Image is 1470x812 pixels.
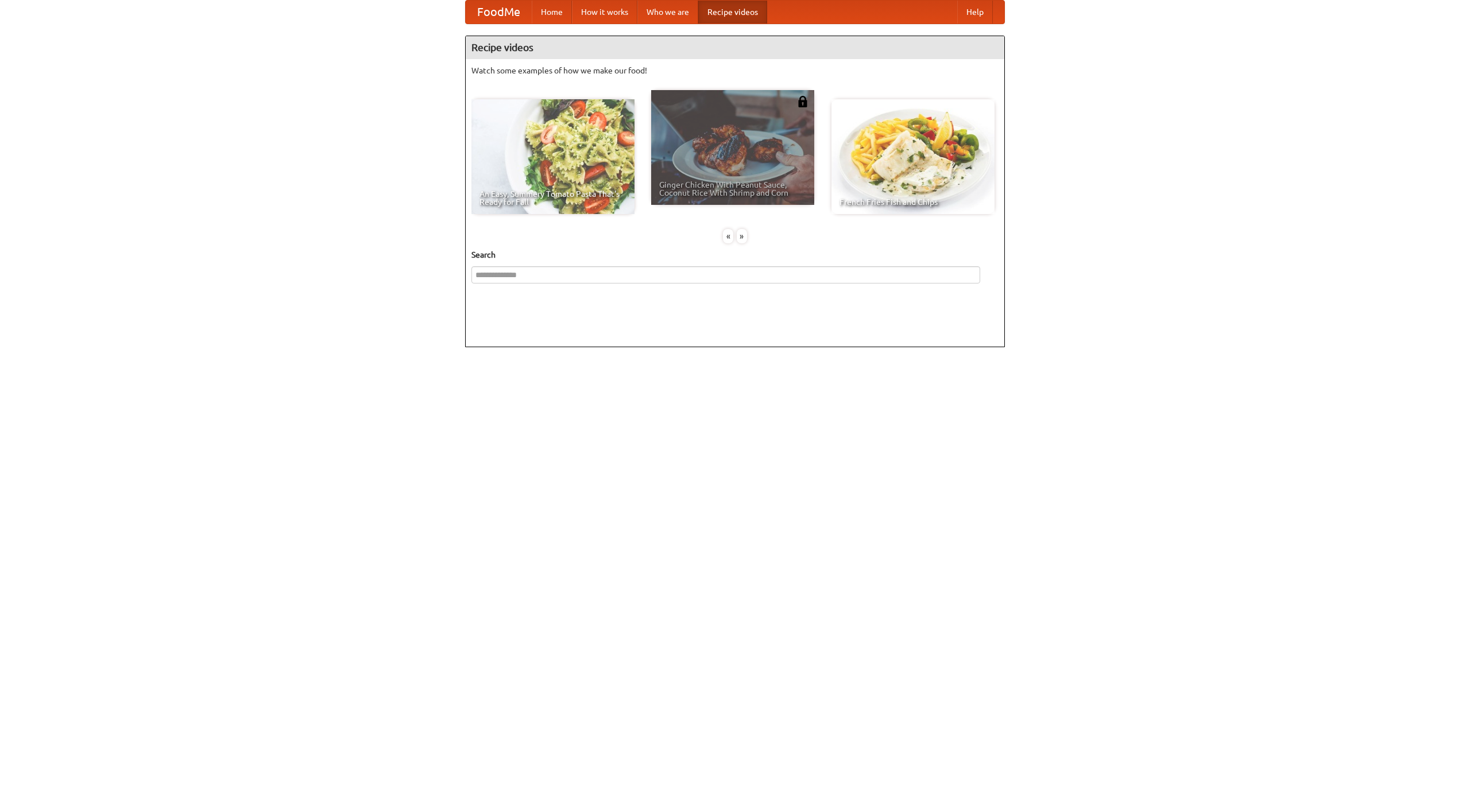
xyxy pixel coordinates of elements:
[466,36,1004,59] h4: Recipe videos
[471,99,635,214] a: An Easy, Summery Tomato Pasta That's Ready for Fall
[466,1,532,24] a: FoodMe
[479,190,626,206] span: An Easy, Summery Tomato Pasta That's Ready for Fall
[723,229,733,243] div: «
[471,249,999,261] h5: Search
[471,65,999,76] p: Watch some examples of how we make our food!
[957,1,993,24] a: Help
[797,96,808,107] img: 483408.png
[698,1,767,24] a: Recipe videos
[637,1,698,24] a: Who we are
[532,1,572,24] a: Home
[831,99,995,214] a: French Fries Fish and Chips
[840,198,987,206] span: French Fries Fish and Chips
[737,229,747,243] div: »
[572,1,637,24] a: How it works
